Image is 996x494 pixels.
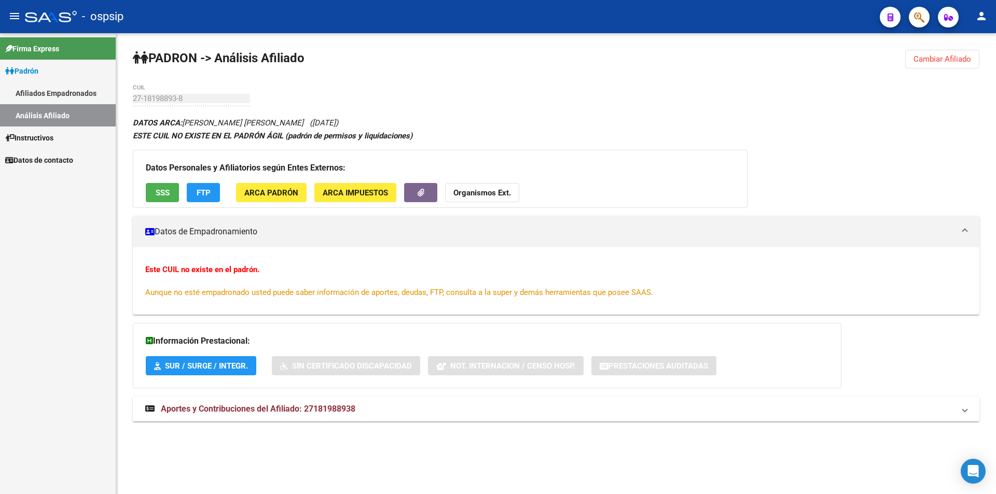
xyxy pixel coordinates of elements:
strong: ESTE CUIL NO EXISTE EN EL PADRÓN ÁGIL (padrón de permisos y liquidaciones) [133,131,412,140]
span: Firma Express [5,43,59,54]
span: Sin Certificado Discapacidad [292,361,412,371]
span: Padrón [5,65,38,77]
div: Open Intercom Messenger [961,459,986,484]
span: ARCA Padrón [244,188,298,197]
button: ARCA Impuestos [314,183,396,202]
span: Instructivos [5,132,53,144]
span: Prestaciones Auditadas [608,361,708,371]
button: Sin Certificado Discapacidad [272,356,420,375]
span: Datos de contacto [5,154,73,166]
strong: DATOS ARCA: [133,118,182,128]
h3: Datos Personales y Afiliatorios según Entes Externos: [146,161,735,175]
button: SSS [146,183,179,202]
span: FTP [197,188,211,197]
button: Prestaciones Auditadas [591,356,716,375]
span: SSS [156,188,170,197]
mat-panel-title: Datos de Empadronamiento [145,226,955,237]
mat-expansion-panel-header: Datos de Empadronamiento [133,216,979,247]
h3: Información Prestacional: [146,334,828,348]
span: SUR / SURGE / INTEGR. [165,361,248,371]
span: Not. Internacion / Censo Hosp. [450,361,575,371]
button: FTP [187,183,220,202]
mat-icon: menu [8,10,21,22]
span: ([DATE]) [310,118,338,128]
button: Cambiar Afiliado [905,50,979,68]
span: ARCA Impuestos [323,188,388,197]
strong: PADRON -> Análisis Afiliado [133,51,305,65]
button: ARCA Padrón [236,183,307,202]
div: Datos de Empadronamiento [133,247,979,315]
span: [PERSON_NAME] [PERSON_NAME] [133,118,303,128]
span: Aportes y Contribuciones del Afiliado: 27181988938 [161,404,355,414]
strong: Organismos Ext. [453,188,511,197]
button: SUR / SURGE / INTEGR. [146,356,256,375]
strong: Este CUIL no existe en el padrón. [145,265,259,274]
button: Organismos Ext. [445,183,519,202]
button: Not. Internacion / Censo Hosp. [428,356,584,375]
span: - ospsip [82,5,123,28]
span: Aunque no esté empadronado usted puede saber información de aportes, deudas, FTP, consulta a la s... [145,288,653,297]
span: Cambiar Afiliado [914,54,971,64]
mat-icon: person [975,10,988,22]
mat-expansion-panel-header: Aportes y Contribuciones del Afiliado: 27181988938 [133,397,979,421]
